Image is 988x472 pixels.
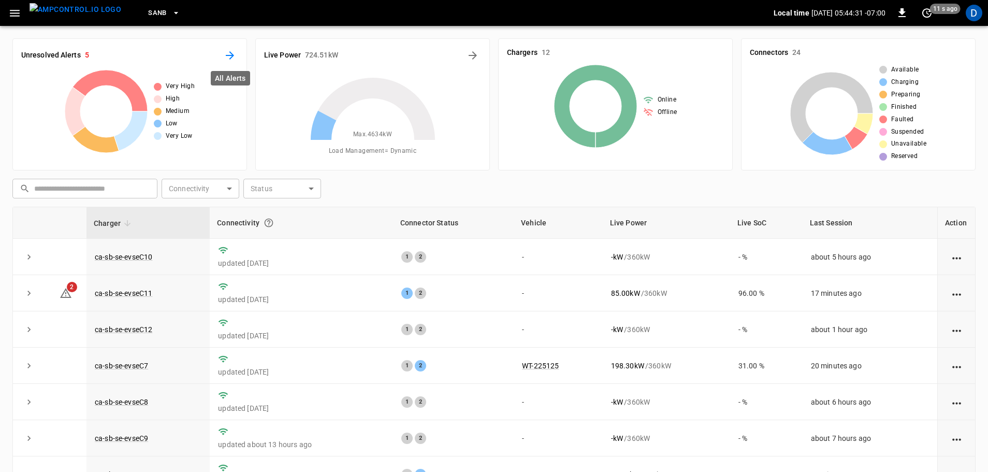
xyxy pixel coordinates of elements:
div: 2 [415,288,426,299]
div: action cell options [950,288,963,298]
p: updated about 13 hours ago [218,439,385,450]
td: about 7 hours ago [803,420,937,456]
span: Charging [891,77,919,88]
a: ca-sb-se-evseC9 [95,434,148,442]
td: 20 minutes ago [803,348,937,384]
div: 1 [401,251,413,263]
td: about 6 hours ago [803,384,937,420]
span: Unavailable [891,139,926,149]
td: - [514,275,603,311]
p: updated [DATE] [218,294,385,305]
h6: Chargers [507,47,537,59]
h6: 5 [85,50,89,61]
span: Reserved [891,151,918,162]
div: action cell options [950,361,963,371]
button: set refresh interval [919,5,935,21]
span: Charger [94,217,134,230]
div: / 360 kW [611,397,722,407]
a: ca-sb-se-evseC11 [95,289,152,297]
div: 2 [415,396,426,408]
div: 2 [415,360,426,371]
th: Vehicle [514,207,603,239]
td: about 1 hour ago [803,311,937,348]
p: 85.00 kW [611,288,640,298]
h6: Unresolved Alerts [21,50,81,61]
a: ca-sb-se-evseC7 [95,362,148,370]
div: / 360 kW [611,288,722,298]
div: / 360 kW [611,433,722,444]
p: - kW [611,433,623,444]
td: - [514,420,603,456]
button: expand row [21,358,37,374]
td: - [514,239,603,275]
span: Online [658,95,676,105]
p: updated [DATE] [218,331,385,341]
span: Load Management = Dynamic [329,146,417,156]
span: Available [891,65,919,75]
h6: 24 [792,47,801,59]
h6: Connectors [750,47,788,59]
span: Medium [166,106,190,117]
span: Offline [658,107,677,118]
div: action cell options [950,433,963,444]
span: Suspended [891,127,924,137]
a: ca-sb-se-evseC10 [95,253,152,261]
p: - kW [611,397,623,407]
div: 1 [401,433,413,444]
div: 1 [401,396,413,408]
td: 96.00 % [730,275,803,311]
a: ca-sb-se-evseC12 [95,325,152,334]
h6: 724.51 kW [305,50,338,61]
td: 31.00 % [730,348,803,384]
div: action cell options [950,397,963,407]
button: expand row [21,431,37,446]
span: Low [166,119,178,129]
h6: Live Power [264,50,301,61]
div: 1 [401,288,413,299]
a: ca-sb-se-evseC8 [95,398,148,406]
td: - [514,384,603,420]
div: profile-icon [966,5,982,21]
p: [DATE] 05:44:31 -07:00 [811,8,885,18]
button: SanB [144,3,184,23]
div: 2 [415,251,426,263]
th: Last Session [803,207,937,239]
td: - % [730,311,803,348]
span: Finished [891,102,917,112]
button: Energy Overview [464,47,481,64]
a: 2 [60,288,72,296]
div: action cell options [950,324,963,335]
p: Local time [774,8,809,18]
p: - kW [611,324,623,335]
span: Preparing [891,90,921,100]
div: 1 [401,360,413,371]
button: expand row [21,249,37,265]
span: 11 s ago [930,4,961,14]
p: updated [DATE] [218,367,385,377]
th: Live Power [603,207,730,239]
div: action cell options [950,252,963,262]
a: WT-225125 [522,362,559,370]
th: Connector Status [393,207,514,239]
button: expand row [21,322,37,337]
div: All Alerts [211,71,250,85]
button: expand row [21,394,37,410]
p: updated [DATE] [218,258,385,268]
button: All Alerts [222,47,238,64]
button: expand row [21,285,37,301]
div: / 360 kW [611,324,722,335]
span: SanB [148,7,167,19]
div: Connectivity [217,213,386,232]
span: High [166,94,180,104]
td: about 5 hours ago [803,239,937,275]
td: - [514,311,603,348]
span: Max. 4634 kW [353,130,392,140]
h6: 12 [542,47,550,59]
td: - % [730,239,803,275]
p: 198.30 kW [611,361,644,371]
span: Faulted [891,115,914,125]
td: 17 minutes ago [803,275,937,311]
div: 1 [401,324,413,335]
div: / 360 kW [611,252,722,262]
span: Very Low [166,131,193,141]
